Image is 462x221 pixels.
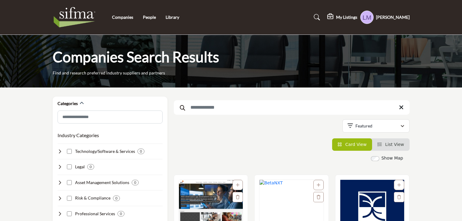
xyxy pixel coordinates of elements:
[53,70,165,76] p: Find and research preferred industry suppliers and partners
[332,138,372,151] li: Card View
[67,196,72,201] input: Select Risk & Compliance checkbox
[376,14,410,20] h5: [PERSON_NAME]
[166,15,179,20] a: Library
[75,164,85,170] h4: Legal: Providing legal advice, compliance support, and litigation services to securities industry...
[53,5,100,29] img: Site Logo
[137,149,144,154] div: 0 Results For Technology/Software & Services
[378,142,404,147] a: View List
[90,165,92,169] b: 0
[67,211,72,216] input: Select Professional Services checkbox
[58,101,78,107] h2: Categories
[140,149,142,153] b: 0
[75,195,111,201] h4: Risk & Compliance: Helping securities industry firms manage risk, ensure compliance, and prevent ...
[67,164,72,169] input: Select Legal checkbox
[67,180,72,185] input: Select Asset Management Solutions checkbox
[372,138,410,151] li: List View
[58,110,163,124] input: Search Category
[342,119,410,133] button: Featured
[132,180,139,185] div: 0 Results For Asset Management Solutions
[134,180,136,185] b: 0
[338,142,367,147] a: View Card
[360,11,374,24] button: Show hide supplier dropdown
[345,142,366,147] span: Card View
[58,132,99,139] button: Industry Categories
[397,183,401,187] a: Add To List
[174,100,410,115] input: Search Keyword
[143,15,156,20] a: People
[75,148,135,154] h4: Technology/Software & Services: Developing and implementing technology solutions to support secur...
[308,12,324,22] a: Search
[120,212,122,216] b: 0
[385,142,404,147] span: List View
[355,123,372,129] p: Featured
[327,14,357,21] div: My Listings
[75,211,115,217] h4: Professional Services: Delivering staffing, training, and outsourcing services to support securit...
[113,196,120,201] div: 0 Results For Risk & Compliance
[117,211,124,216] div: 0 Results For Professional Services
[87,164,94,170] div: 0 Results For Legal
[317,183,320,187] a: Add To List
[336,15,357,20] h5: My Listings
[236,183,239,187] a: Add To List
[381,155,403,161] label: Show Map
[115,196,117,200] b: 0
[67,149,72,154] input: Select Technology/Software & Services checkbox
[53,48,219,66] h1: Companies Search Results
[75,180,129,186] h4: Asset Management Solutions: Offering investment strategies, portfolio management, and performance...
[112,15,133,20] a: Companies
